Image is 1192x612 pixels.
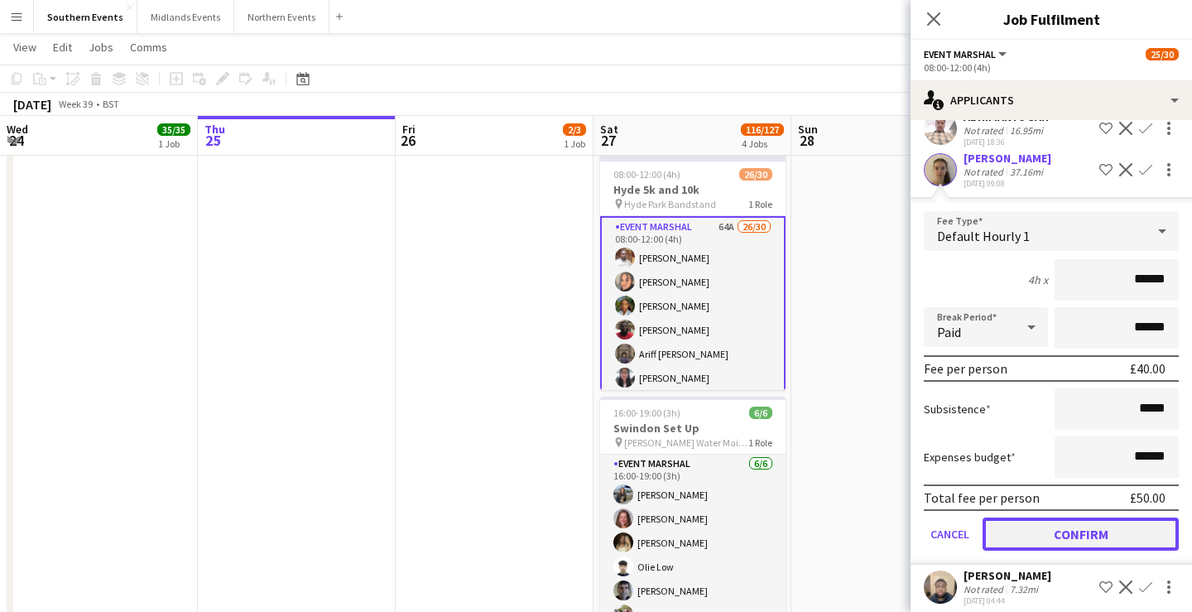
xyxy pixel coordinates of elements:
[924,489,1040,506] div: Total fee per person
[400,131,416,150] span: 26
[82,36,120,58] a: Jobs
[563,123,586,136] span: 2/3
[613,168,680,181] span: 08:00-12:00 (4h)
[798,122,818,137] span: Sun
[7,36,43,58] a: View
[937,324,961,340] span: Paid
[4,131,28,150] span: 24
[964,595,1051,606] div: [DATE] 04:44
[911,8,1192,30] h3: Job Fulfilment
[158,137,190,150] div: 1 Job
[1007,124,1046,137] div: 16.95mi
[598,131,618,150] span: 27
[964,583,1007,595] div: Not rated
[748,198,772,210] span: 1 Role
[204,122,225,137] span: Thu
[157,123,190,136] span: 35/35
[924,518,976,551] button: Cancel
[748,436,772,449] span: 1 Role
[624,198,716,210] span: Hyde Park Bandstand
[924,61,1179,74] div: 08:00-12:00 (4h)
[1146,48,1179,60] span: 25/30
[130,40,167,55] span: Comms
[1130,489,1166,506] div: £50.00
[13,96,51,113] div: [DATE]
[1028,272,1048,287] div: 4h x
[600,122,618,137] span: Sat
[123,36,174,58] a: Comms
[53,40,72,55] span: Edit
[600,421,786,436] h3: Swindon Set Up
[739,168,772,181] span: 26/30
[911,80,1192,120] div: Applicants
[402,122,416,137] span: Fri
[7,122,28,137] span: Wed
[13,40,36,55] span: View
[795,131,818,150] span: 28
[46,36,79,58] a: Edit
[924,48,996,60] span: Event Marshal
[924,360,1007,377] div: Fee per person
[1007,583,1041,595] div: 7.32mi
[924,450,1016,465] label: Expenses budget
[624,436,748,449] span: [PERSON_NAME] Water Main Car Park
[234,1,329,33] button: Northern Events
[924,402,991,417] label: Subsistence
[924,48,1009,60] button: Event Marshal
[89,40,113,55] span: Jobs
[937,228,1030,244] span: Default Hourly 1
[964,151,1051,166] div: [PERSON_NAME]
[964,568,1051,583] div: [PERSON_NAME]
[964,166,1007,178] div: Not rated
[34,1,137,33] button: Southern Events
[613,407,680,419] span: 16:00-19:00 (3h)
[964,178,1051,189] div: [DATE] 09:08
[1007,166,1046,178] div: 37.16mi
[202,131,225,150] span: 25
[1130,360,1166,377] div: £40.00
[55,98,96,110] span: Week 39
[741,123,784,136] span: 116/127
[137,1,234,33] button: Midlands Events
[103,98,119,110] div: BST
[964,137,1049,147] div: [DATE] 18:36
[600,145,786,390] app-job-card: Updated08:00-12:00 (4h)26/30Hyde 5k and 10k Hyde Park Bandstand1 RoleEvent Marshal64A26/3008:00-1...
[564,137,585,150] div: 1 Job
[742,137,783,150] div: 4 Jobs
[964,124,1007,137] div: Not rated
[600,182,786,197] h3: Hyde 5k and 10k
[983,518,1179,551] button: Confirm
[749,407,772,419] span: 6/6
